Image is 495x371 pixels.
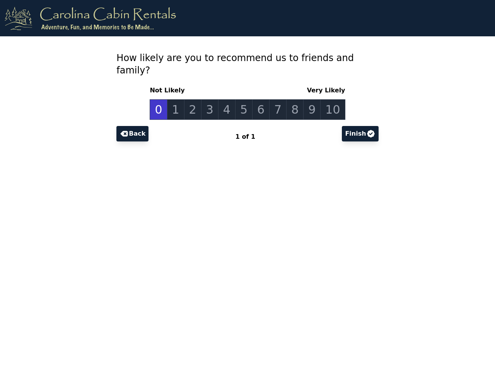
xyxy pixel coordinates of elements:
a: 10 [320,99,345,120]
a: 8 [286,99,304,120]
a: 5 [235,99,253,120]
a: 3 [201,99,218,120]
button: Finish [342,126,378,141]
a: 0 [150,99,167,120]
span: How likely are you to recommend us to friends and family? [116,53,354,76]
button: Back [116,126,148,141]
span: Very Likely [304,86,345,95]
img: logo.png [5,6,176,30]
a: 9 [303,99,321,120]
a: 1 [167,99,184,120]
a: 7 [269,99,287,120]
span: 1 of 1 [236,133,255,140]
a: 2 [184,99,201,120]
span: Not Likely [150,86,188,95]
a: 4 [218,99,236,120]
a: 6 [252,99,270,120]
